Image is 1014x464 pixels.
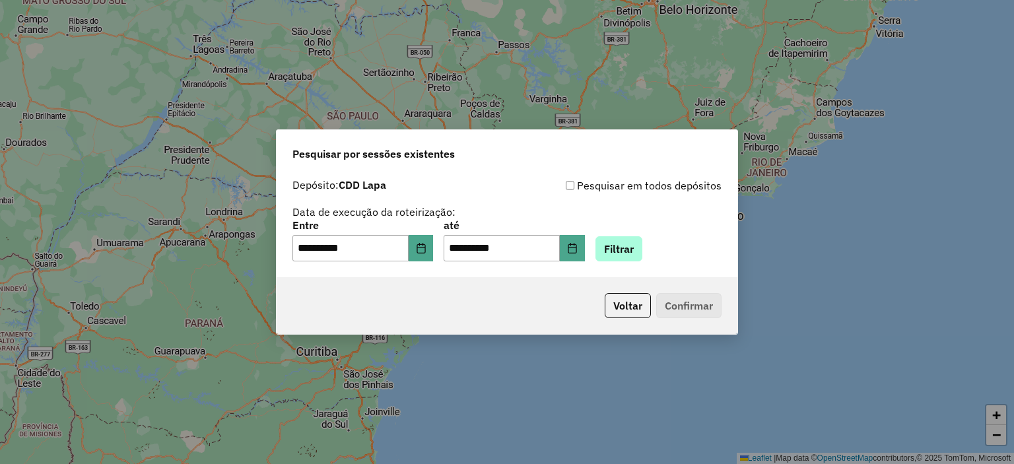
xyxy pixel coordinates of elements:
[507,178,722,193] div: Pesquisar em todos depósitos
[595,236,642,261] button: Filtrar
[339,178,386,191] strong: CDD Lapa
[292,204,456,220] label: Data de execução da roteirização:
[292,177,386,193] label: Depósito:
[409,235,434,261] button: Choose Date
[444,217,584,233] label: até
[292,217,433,233] label: Entre
[560,235,585,261] button: Choose Date
[292,146,455,162] span: Pesquisar por sessões existentes
[605,293,651,318] button: Voltar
